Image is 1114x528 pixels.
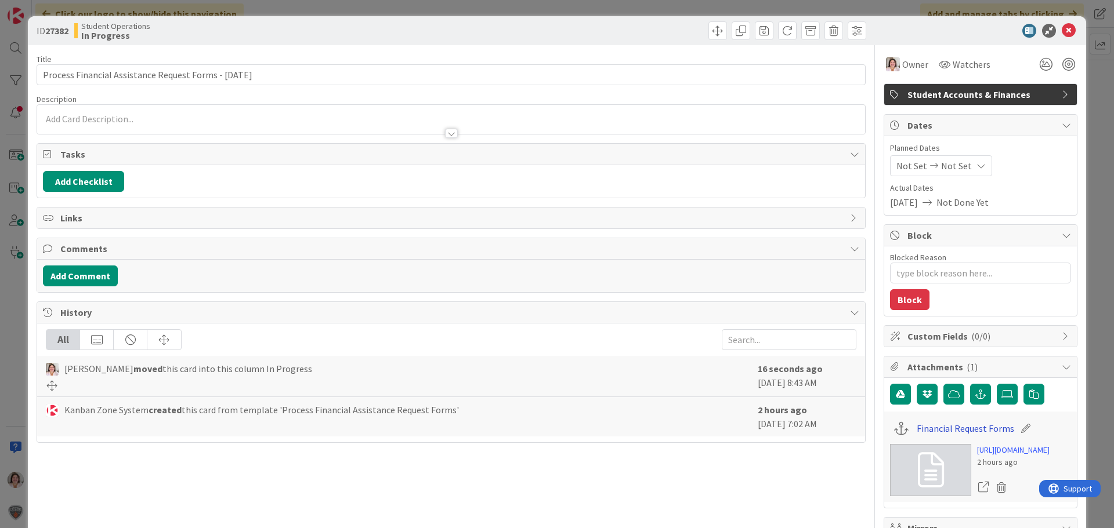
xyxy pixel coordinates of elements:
[37,54,52,64] label: Title
[971,330,990,342] span: ( 0/0 )
[64,362,312,376] span: [PERSON_NAME] this card into this column In Progress
[917,421,1014,435] a: Financial Request Forms
[890,195,918,209] span: [DATE]
[46,330,80,349] div: All
[133,363,162,374] b: moved
[37,64,866,85] input: type card name here...
[37,94,77,104] span: Description
[967,361,978,373] span: ( 1 )
[890,142,1071,154] span: Planned Dates
[977,480,990,495] a: Open
[890,182,1071,194] span: Actual Dates
[45,25,68,37] b: 27382
[758,362,856,391] div: [DATE] 8:43 AM
[43,171,124,192] button: Add Checklist
[977,456,1050,468] div: 2 hours ago
[46,404,59,417] img: KS
[907,88,1056,101] span: Student Accounts & Finances
[896,159,927,173] span: Not Set
[81,31,150,40] b: In Progress
[907,118,1056,132] span: Dates
[936,195,989,209] span: Not Done Yet
[890,289,929,310] button: Block
[758,363,823,374] b: 16 seconds ago
[907,228,1056,242] span: Block
[941,159,972,173] span: Not Set
[60,242,844,256] span: Comments
[890,252,946,263] label: Blocked Reason
[60,305,844,319] span: History
[722,329,856,350] input: Search...
[907,329,1056,343] span: Custom Fields
[149,404,182,416] b: created
[43,265,118,286] button: Add Comment
[977,444,1050,456] a: [URL][DOMAIN_NAME]
[60,211,844,225] span: Links
[24,2,53,16] span: Support
[758,404,807,416] b: 2 hours ago
[81,21,150,31] span: Student Operations
[46,363,59,376] img: EW
[902,57,928,71] span: Owner
[907,360,1056,374] span: Attachments
[886,57,900,71] img: EW
[60,147,844,161] span: Tasks
[64,403,459,417] span: Kanban Zone System this card from template 'Process Financial Assistance Request Forms'
[758,403,856,431] div: [DATE] 7:02 AM
[953,57,990,71] span: Watchers
[37,24,68,38] span: ID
